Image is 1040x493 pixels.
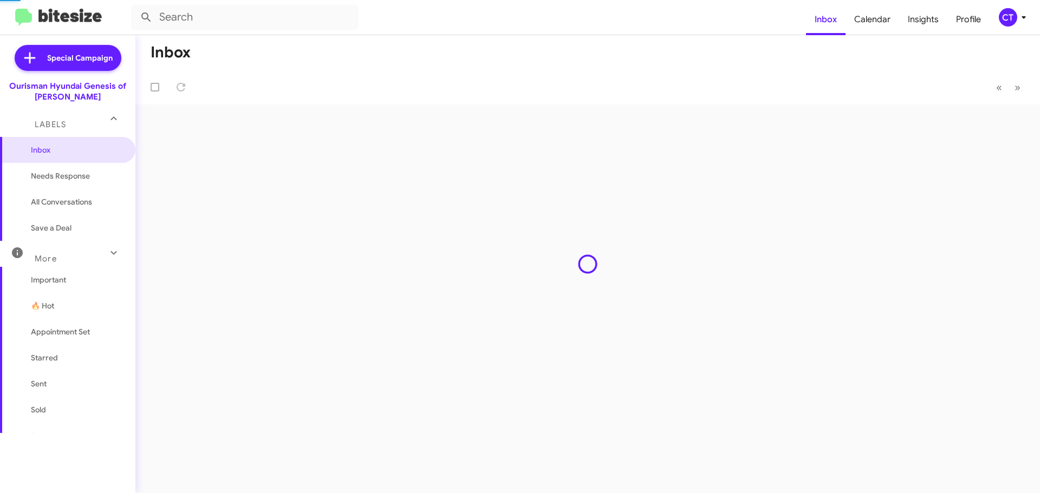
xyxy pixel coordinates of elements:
span: Needs Response [31,170,123,181]
span: « [996,81,1002,94]
h1: Inbox [151,44,191,61]
span: Inbox [31,144,123,155]
a: Inbox [806,4,846,35]
span: Save a Deal [31,222,71,233]
div: CT [999,8,1017,27]
input: Search [131,4,359,30]
span: More [35,254,57,264]
span: Appointment Set [31,326,90,337]
span: Starred [31,352,58,363]
button: Next [1008,76,1027,98]
a: Calendar [846,4,899,35]
span: » [1015,81,1020,94]
span: Labels [35,120,66,129]
span: Sold [31,404,46,415]
button: Previous [990,76,1009,98]
span: Sent [31,378,47,389]
span: 🔥 Hot [31,300,54,311]
button: CT [990,8,1028,27]
a: Special Campaign [15,45,121,71]
nav: Page navigation example [990,76,1027,98]
span: Special Campaign [47,52,113,63]
span: Sold Responded [31,430,88,441]
a: Profile [947,4,990,35]
a: Insights [899,4,947,35]
span: All Conversations [31,196,92,207]
span: Important [31,274,123,285]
